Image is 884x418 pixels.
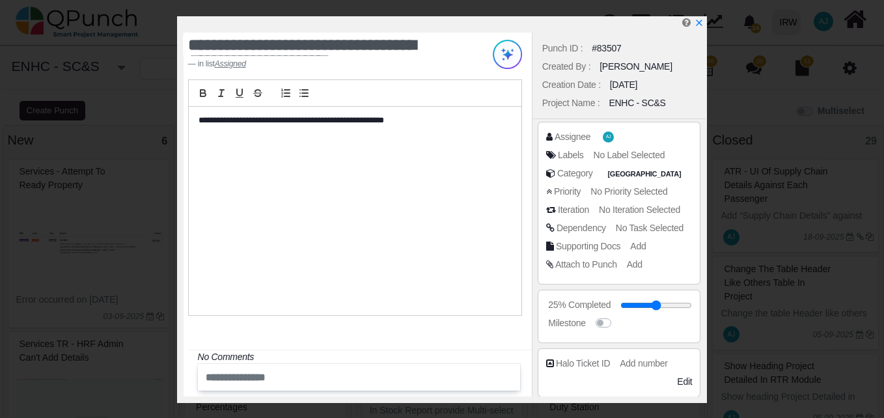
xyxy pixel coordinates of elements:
[682,18,691,27] i: Edit Punch
[594,150,665,160] span: No Label Selected
[554,185,581,199] div: Priority
[542,60,590,74] div: Created By :
[198,352,254,362] i: No Comments
[555,258,617,272] div: Attach to Punch
[616,223,684,233] span: No Task Selected
[600,60,672,74] div: [PERSON_NAME]
[605,169,684,180] span: Pakistan
[558,203,589,217] div: Iteration
[557,221,606,235] div: Dependency
[542,42,583,55] div: Punch ID :
[557,167,593,180] div: Category
[188,58,463,70] footer: in list
[592,42,621,55] div: #83507
[610,78,637,92] div: [DATE]
[542,96,600,110] div: Project Name :
[695,18,704,27] svg: x
[630,241,646,251] span: Add
[590,186,667,197] span: No Priority Selected
[606,135,611,139] span: AJ
[215,59,246,68] cite: Source Title
[620,358,667,369] span: Add number
[627,259,642,270] span: Add
[215,59,246,68] u: Assigned
[555,130,590,144] div: Assignee
[609,96,665,110] div: ENHC - SC&S
[548,316,585,330] div: Milestone
[556,240,620,253] div: Supporting Docs
[558,148,584,162] div: Labels
[599,204,680,215] span: No Iteration Selected
[603,132,614,143] span: Abdullah Jahangir
[695,18,704,28] a: x
[493,40,522,69] img: Try writing with AI
[548,298,611,312] div: 25% Completed
[677,376,692,387] span: Edit
[556,357,610,370] div: Halo Ticket ID
[542,78,601,92] div: Creation Date :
